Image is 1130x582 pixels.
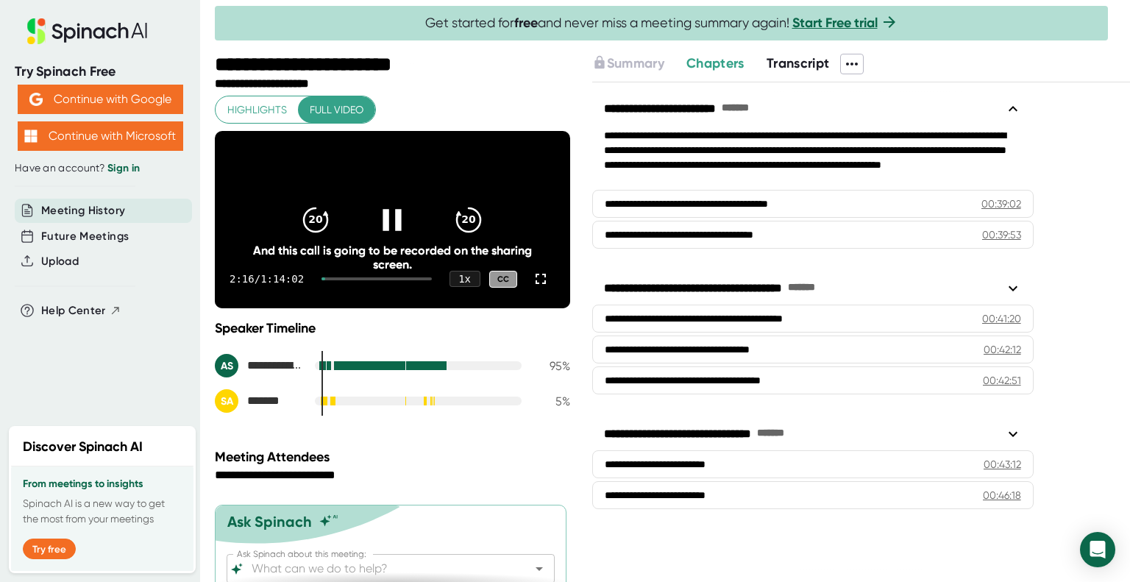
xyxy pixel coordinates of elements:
[425,15,898,32] span: Get started for and never miss a meeting summary again!
[41,302,106,319] span: Help Center
[41,253,79,270] button: Upload
[592,54,686,74] div: Upgrade to access
[310,101,363,119] span: Full video
[216,96,299,124] button: Highlights
[227,513,312,530] div: Ask Spinach
[41,228,129,245] button: Future Meetings
[767,54,830,74] button: Transcript
[249,558,507,579] input: What can we do to help?
[215,389,303,413] div: Sneha A
[983,488,1021,503] div: 00:46:18
[250,244,534,272] div: And this call is going to be recorded on the sharing screen.
[449,271,480,287] div: 1 x
[533,394,570,408] div: 5 %
[298,96,375,124] button: Full video
[215,320,570,336] div: Speaker Timeline
[15,63,185,80] div: Try Spinach Free
[215,449,574,465] div: Meeting Attendees
[489,271,517,288] div: CC
[514,15,538,31] b: free
[792,15,878,31] a: Start Free trial
[23,539,76,559] button: Try free
[982,227,1021,242] div: 00:39:53
[29,93,43,106] img: Aehbyd4JwY73AAAAAElFTkSuQmCC
[41,202,125,219] button: Meeting History
[686,54,745,74] button: Chapters
[984,342,1021,357] div: 00:42:12
[107,162,140,174] a: Sign in
[23,496,182,527] p: Spinach AI is a new way to get the most from your meetings
[984,457,1021,472] div: 00:43:12
[23,437,143,457] h2: Discover Spinach AI
[533,359,570,373] div: 95 %
[215,389,238,413] div: SA
[230,273,304,285] div: 2:16 / 1:14:02
[227,101,287,119] span: Highlights
[592,54,664,74] button: Summary
[983,373,1021,388] div: 00:42:51
[23,478,182,490] h3: From meetings to insights
[607,55,664,71] span: Summary
[41,302,121,319] button: Help Center
[529,558,550,579] button: Open
[1080,532,1115,567] div: Open Intercom Messenger
[215,354,303,377] div: Alignity Solutions
[215,354,238,377] div: AS
[981,196,1021,211] div: 00:39:02
[767,55,830,71] span: Transcript
[15,162,185,175] div: Have an account?
[686,55,745,71] span: Chapters
[18,121,183,151] button: Continue with Microsoft
[18,85,183,114] button: Continue with Google
[982,311,1021,326] div: 00:41:20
